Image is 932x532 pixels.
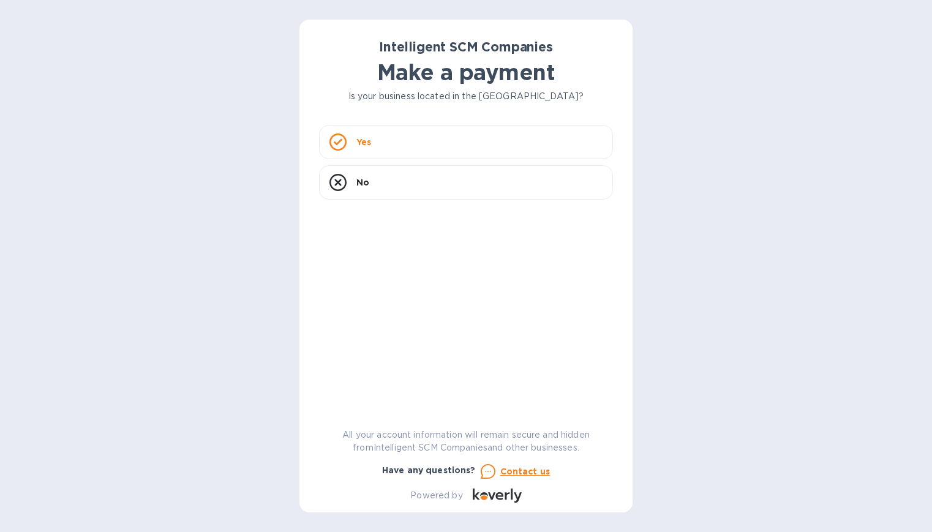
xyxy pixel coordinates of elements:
p: No [356,176,369,189]
u: Contact us [500,466,551,476]
p: All your account information will remain secure and hidden from Intelligent SCM Companies and oth... [319,429,613,454]
p: Is your business located in the [GEOGRAPHIC_DATA]? [319,90,613,103]
p: Powered by [410,489,462,502]
p: Yes [356,136,371,148]
h1: Make a payment [319,59,613,85]
b: Have any questions? [382,465,476,475]
b: Intelligent SCM Companies [379,39,553,54]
